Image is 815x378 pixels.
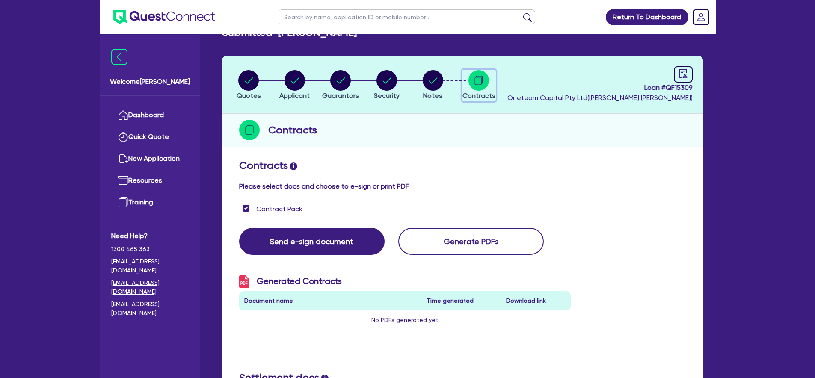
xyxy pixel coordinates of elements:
button: Send e-sign document [239,228,385,255]
span: Welcome [PERSON_NAME] [110,77,190,87]
span: i [290,162,297,170]
img: icon-menu-close [111,49,127,65]
a: [EMAIL_ADDRESS][DOMAIN_NAME] [111,300,189,318]
a: [EMAIL_ADDRESS][DOMAIN_NAME] [111,257,189,275]
td: No PDFs generated yet [239,310,571,330]
h4: Please select docs and choose to e-sign or print PDF [239,182,686,190]
span: Quotes [237,92,261,100]
img: step-icon [239,120,260,140]
span: Security [374,92,400,100]
button: Generate PDFs [398,228,544,255]
h2: Contracts [239,159,686,172]
th: Document name [239,291,422,310]
a: Training [111,192,189,213]
button: Security [373,70,400,101]
a: Return To Dashboard [606,9,688,25]
label: Contract Pack [256,204,302,214]
img: resources [118,175,128,186]
h2: Contracts [268,122,317,138]
img: quick-quote [118,132,128,142]
img: icon-pdf [239,275,249,288]
span: 1300 465 363 [111,245,189,254]
a: New Application [111,148,189,170]
span: Guarantors [322,92,359,100]
span: Oneteam Capital Pty Ltd ( [PERSON_NAME] [PERSON_NAME] ) [507,94,693,102]
a: Dropdown toggle [690,6,712,28]
button: Notes [422,70,444,101]
img: training [118,197,128,207]
span: Applicant [279,92,310,100]
span: Loan # QF15309 [507,83,693,93]
span: Contracts [462,92,495,100]
a: Resources [111,170,189,192]
input: Search by name, application ID or mobile number... [279,9,535,24]
a: Quick Quote [111,126,189,148]
img: new-application [118,154,128,164]
button: Quotes [236,70,261,101]
button: Applicant [279,70,310,101]
button: Contracts [462,70,496,101]
span: Need Help? [111,231,189,241]
a: [EMAIL_ADDRESS][DOMAIN_NAME] [111,278,189,296]
th: Download link [501,291,571,310]
span: Notes [423,92,442,100]
span: audit [679,69,688,78]
button: Guarantors [322,70,359,101]
th: Time generated [421,291,501,310]
a: Dashboard [111,104,189,126]
img: quest-connect-logo-blue [113,10,215,24]
h3: Generated Contracts [239,275,571,288]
